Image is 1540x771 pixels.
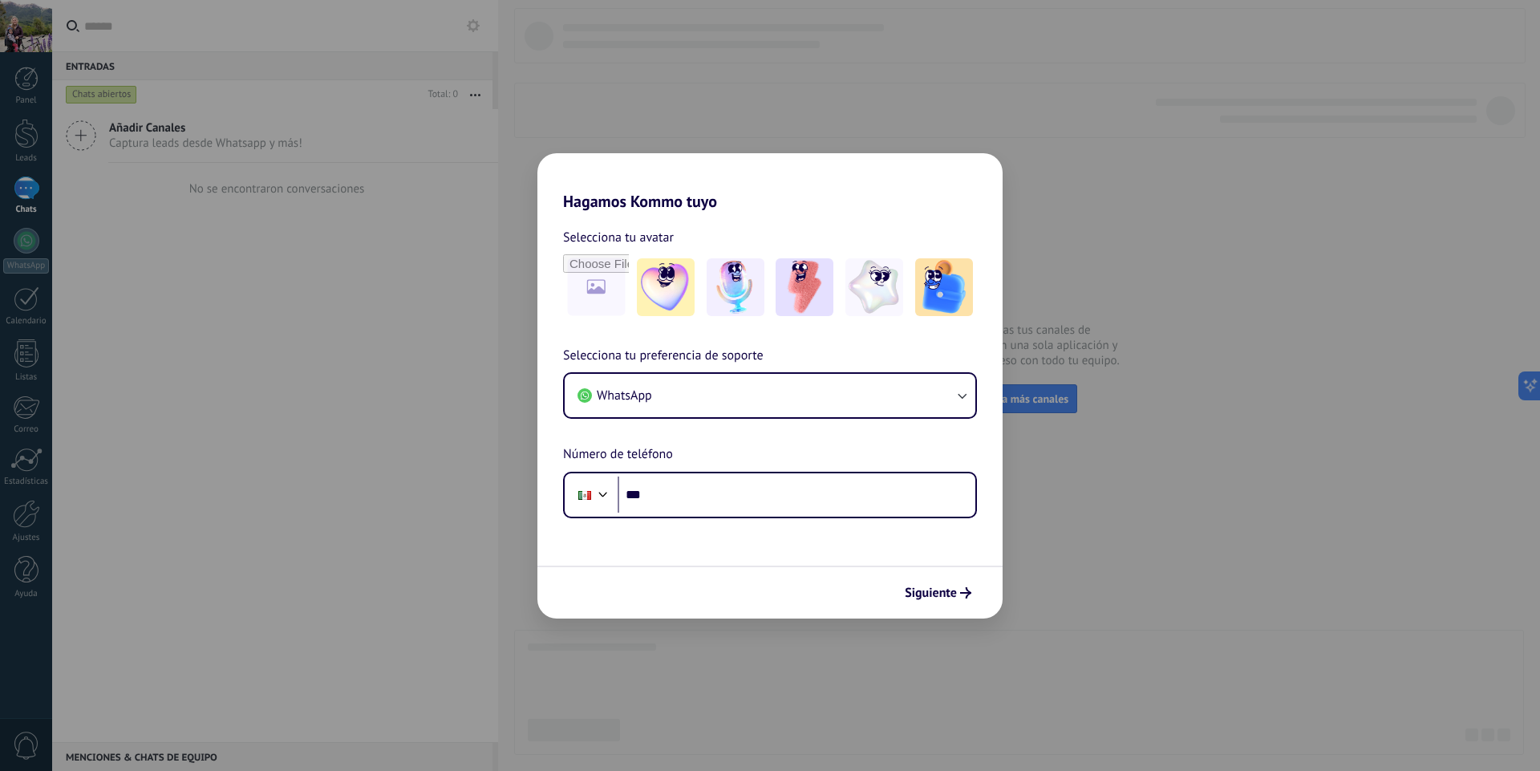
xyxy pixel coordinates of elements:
img: -1.jpeg [637,258,695,316]
span: Siguiente [905,587,957,599]
button: WhatsApp [565,374,975,417]
img: -5.jpeg [915,258,973,316]
img: -3.jpeg [776,258,833,316]
button: Siguiente [898,579,979,607]
img: -2.jpeg [707,258,764,316]
span: Selecciona tu preferencia de soporte [563,346,764,367]
span: Número de teléfono [563,444,673,465]
div: Mexico: + 52 [569,478,600,512]
span: WhatsApp [597,388,652,404]
img: -4.jpeg [845,258,903,316]
span: Selecciona tu avatar [563,227,674,248]
h2: Hagamos Kommo tuyo [537,153,1003,211]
